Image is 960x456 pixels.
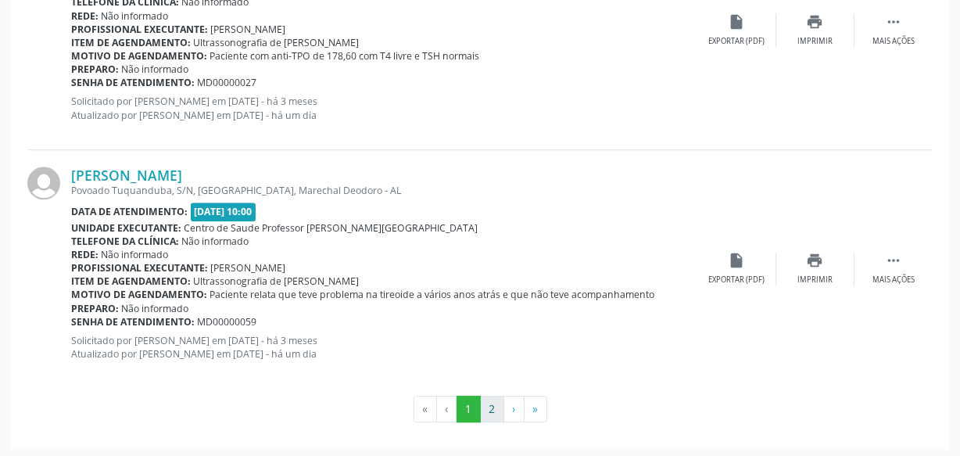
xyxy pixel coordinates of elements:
[457,396,481,422] button: Go to page 1
[71,261,208,275] b: Profissional executante:
[885,252,902,269] i: 
[194,36,360,49] span: Ultrassonografia de [PERSON_NAME]
[210,49,480,63] span: Paciente com anti-TPO de 178,60 com T4 livre e TSH normais
[71,95,698,121] p: Solicitado por [PERSON_NAME] em [DATE] - há 3 meses Atualizado por [PERSON_NAME] em [DATE] - há u...
[211,23,286,36] span: [PERSON_NAME]
[122,63,189,76] span: Não informado
[709,275,765,285] div: Exportar (PDF)
[210,288,655,301] span: Paciente relata que teve problema na tireoide a vários anos atrás e que não teve acompanhamento
[71,315,195,329] b: Senha de atendimento:
[872,36,915,47] div: Mais ações
[71,36,191,49] b: Item de agendamento:
[797,275,833,285] div: Imprimir
[184,221,478,235] span: Centro de Saude Professor [PERSON_NAME][GEOGRAPHIC_DATA]
[102,9,169,23] span: Não informado
[807,13,824,31] i: print
[71,9,99,23] b: Rede:
[191,203,256,221] span: [DATE] 10:00
[71,184,698,197] div: Povoado Tuquanduba, S/N, [GEOGRAPHIC_DATA], Marechal Deodoro - AL
[807,252,824,269] i: print
[71,49,207,63] b: Motivo de agendamento:
[71,205,188,218] b: Data de atendimento:
[71,302,119,315] b: Preparo:
[480,396,504,422] button: Go to page 2
[27,396,933,422] ul: Pagination
[198,315,257,329] span: MD00000059
[194,275,360,288] span: Ultrassonografia de [PERSON_NAME]
[71,334,698,361] p: Solicitado por [PERSON_NAME] em [DATE] - há 3 meses Atualizado por [PERSON_NAME] em [DATE] - há u...
[71,23,208,36] b: Profissional executante:
[872,275,915,285] div: Mais ações
[524,396,547,422] button: Go to last page
[211,261,286,275] span: [PERSON_NAME]
[729,252,746,269] i: insert_drive_file
[885,13,902,31] i: 
[102,248,169,261] span: Não informado
[27,167,60,199] img: img
[71,275,191,288] b: Item de agendamento:
[71,221,181,235] b: Unidade executante:
[71,288,207,301] b: Motivo de agendamento:
[729,13,746,31] i: insert_drive_file
[797,36,833,47] div: Imprimir
[709,36,765,47] div: Exportar (PDF)
[71,63,119,76] b: Preparo:
[198,76,257,89] span: MD00000027
[182,235,249,248] span: Não informado
[71,167,182,184] a: [PERSON_NAME]
[122,302,189,315] span: Não informado
[503,396,525,422] button: Go to next page
[71,76,195,89] b: Senha de atendimento:
[71,235,179,248] b: Telefone da clínica:
[71,248,99,261] b: Rede:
